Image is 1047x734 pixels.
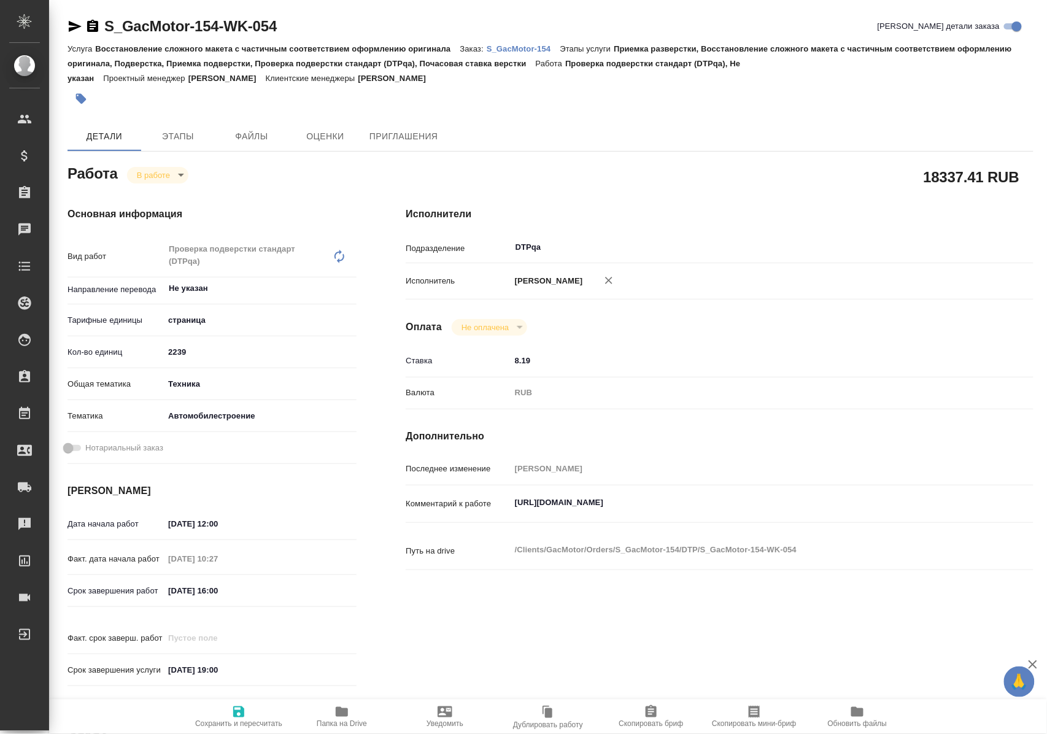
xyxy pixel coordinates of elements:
span: Нотариальный заказ [85,442,163,454]
span: [PERSON_NAME] детали заказа [878,20,1000,33]
input: ✎ Введи что-нибудь [164,582,271,600]
p: Срок завершения услуги [68,664,164,676]
button: Скопировать ссылку [85,19,100,34]
button: Скопировать бриф [600,700,703,734]
h4: [PERSON_NAME] [68,484,357,498]
p: Ставка [406,355,510,367]
p: [PERSON_NAME] [188,74,266,83]
p: Комментарий к работе [406,498,510,510]
button: Скопировать мини-бриф [703,700,806,734]
p: Заказ: [460,44,487,53]
p: Исполнитель [406,275,510,287]
a: S_GacMotor-154 [487,43,560,53]
div: Автомобилестроение [164,406,357,427]
p: Вид работ [68,250,164,263]
p: Тематика [68,410,164,422]
textarea: [URL][DOMAIN_NAME] [511,492,981,513]
span: Папка на Drive [317,719,367,728]
p: Направление перевода [68,284,164,296]
button: Open [350,287,352,290]
button: Добавить тэг [68,85,95,112]
span: Уведомить [427,719,463,728]
p: Подразделение [406,242,510,255]
button: Скопировать ссылку для ЯМессенджера [68,19,82,34]
button: Сохранить и пересчитать [187,700,290,734]
button: Дублировать работу [496,700,600,734]
p: Валюта [406,387,510,399]
span: Оценки [296,129,355,144]
input: Пустое поле [164,550,271,568]
p: Последнее изменение [406,463,510,475]
div: RUB [511,382,981,403]
input: ✎ Введи что-нибудь [164,343,357,361]
p: Проектный менеджер [103,74,188,83]
input: ✎ Введи что-нибудь [164,661,271,679]
span: Скопировать бриф [619,719,683,728]
div: В работе [452,319,527,336]
div: В работе [127,167,188,183]
button: Папка на Drive [290,700,393,734]
span: Файлы [222,129,281,144]
p: Этапы услуги [560,44,614,53]
button: Open [975,246,977,249]
div: Техника [164,374,357,395]
button: Удалить исполнителя [595,267,622,294]
p: [PERSON_NAME] [358,74,435,83]
button: Не оплачена [458,322,512,333]
p: [PERSON_NAME] [511,275,583,287]
p: Дата начала работ [68,518,164,530]
button: Уведомить [393,700,496,734]
a: S_GacMotor-154-WK-054 [104,18,277,34]
span: Детали [75,129,134,144]
button: 🙏 [1004,666,1035,697]
input: ✎ Введи что-нибудь [511,352,981,369]
input: Пустое поле [511,460,981,477]
p: Путь на drive [406,545,510,557]
h4: Основная информация [68,207,357,222]
h4: Исполнители [406,207,1033,222]
p: S_GacMotor-154 [487,44,560,53]
span: Сохранить и пересчитать [195,719,282,728]
span: 🙏 [1009,669,1030,695]
h2: 18337.41 RUB [924,166,1019,187]
input: Пустое поле [164,629,271,647]
p: Факт. срок заверш. работ [68,632,164,644]
button: Обновить файлы [806,700,909,734]
p: Кол-во единиц [68,346,164,358]
span: Дублировать работу [513,720,583,729]
button: В работе [133,170,174,180]
h4: Дополнительно [406,429,1033,444]
p: Клиентские менеджеры [266,74,358,83]
h4: Оплата [406,320,442,334]
textarea: /Clients/GacMotor/Orders/S_GacMotor-154/DTP/S_GacMotor-154-WK-054 [511,539,981,560]
span: Скопировать мини-бриф [712,719,796,728]
p: Восстановление сложного макета с частичным соответствием оформлению оригинала [95,44,460,53]
span: Обновить файлы [828,719,887,728]
div: страница [164,310,357,331]
span: Этапы [149,129,207,144]
p: Общая тематика [68,378,164,390]
p: Работа [536,59,566,68]
p: Срок завершения работ [68,585,164,597]
p: Тарифные единицы [68,314,164,326]
h2: Работа [68,161,118,183]
p: Услуга [68,44,95,53]
span: Приглашения [369,129,438,144]
p: Факт. дата начала работ [68,553,164,565]
input: ✎ Введи что-нибудь [164,515,271,533]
